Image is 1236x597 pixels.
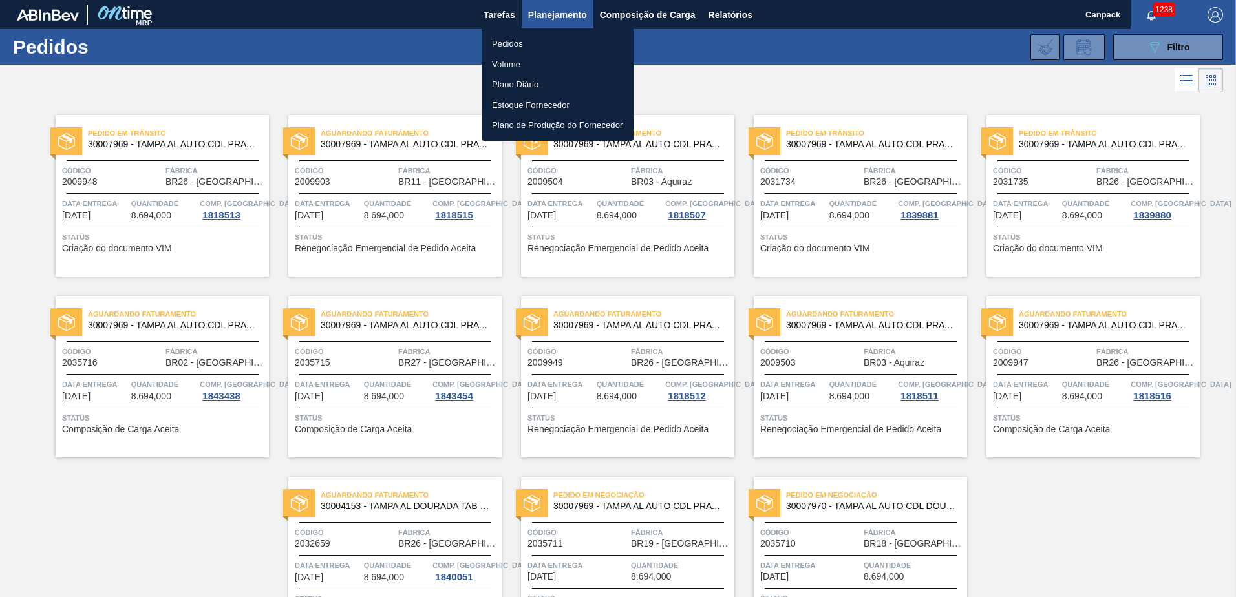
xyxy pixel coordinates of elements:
a: Plano Diário [482,74,634,95]
a: Estoque Fornecedor [482,95,634,116]
a: Pedidos [482,34,634,54]
a: Plano de Produção do Fornecedor [482,115,634,136]
a: Volume [482,54,634,75]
